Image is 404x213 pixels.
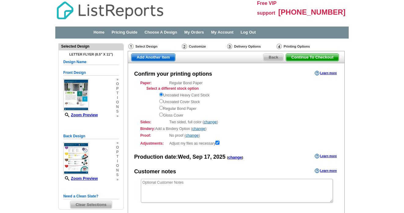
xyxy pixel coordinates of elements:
strong: Bindery: [140,127,155,131]
span: Back [263,54,283,61]
div: Printing Options [276,43,329,51]
strong: Select a different stock option [146,86,199,91]
span: Continue To Checkout [286,54,339,61]
span: o [116,82,119,86]
div: Two sided, full color ( ) [140,119,332,125]
span: » [116,114,119,118]
a: Pricing Guide [112,30,138,34]
span: 2025 [213,154,226,160]
span: Wed, [178,154,191,160]
span: o [116,164,119,168]
span: Clear Selections [70,201,112,208]
h4: Letter Flyer (8.5" x 11") [63,52,119,56]
span: Add Another Item [131,54,175,61]
span: s [116,109,119,114]
a: Choose A Design [145,30,177,34]
span: s [116,173,119,177]
h5: Design Name [63,59,119,65]
strong: Paper: [140,80,167,86]
span: p [116,86,119,91]
span: Sep [193,154,203,160]
span: 17, [204,154,212,160]
span: o [116,100,119,105]
span: n [116,168,119,173]
div: Uncoated Heavy Card Stock Uncoated Cover Stock Regular Bond Paper Gloss Cover [159,91,332,118]
span: [PHONE_NUMBER] [278,8,346,16]
a: Learn more [315,154,337,159]
img: small-thumb.jpg [63,79,89,111]
div: Select Design [128,43,181,51]
h5: Front Design [63,70,119,76]
div: Customize [181,43,226,49]
img: Customize [182,44,187,49]
span: t [116,154,119,159]
div: Regular Bond Paper [140,80,332,118]
div: Production date: [134,153,243,161]
span: i [116,96,119,100]
a: Learn more [315,71,337,76]
span: » [116,177,119,182]
strong: Adjustments: [140,141,167,146]
a: Add Another Item [131,53,175,61]
a: Zoom Preview [63,113,98,117]
span: o [116,145,119,150]
span: Free VIP support [257,1,277,16]
img: Printing Options & Summary [277,44,282,49]
a: Back [263,53,284,61]
a: My Orders [184,30,204,34]
div: Add a Bindery Option ( ) [140,126,332,132]
span: » [116,141,119,145]
strong: Proof: [140,133,167,138]
div: Adjust my files as necessary [140,139,332,146]
span: p [116,150,119,154]
img: Select Design [128,44,134,49]
span: i [116,159,119,164]
a: Home [94,30,105,34]
div: Confirm your printing options [134,70,212,78]
span: n [116,105,119,109]
div: No proof ( ) [140,133,332,138]
h5: Back Design [63,133,119,139]
a: change [185,133,199,138]
span: » [116,77,119,82]
h5: Need a Clean Slate? [63,193,119,199]
a: change [204,120,217,124]
a: Learn more [315,168,337,173]
span: ( ) [227,156,243,159]
a: change [228,155,242,160]
strong: Sides: [140,119,167,125]
span: t [116,91,119,96]
img: small-thumb.jpg [63,142,89,175]
div: Customer notes [134,168,176,176]
a: My Account [211,30,233,34]
div: Delivery Options [226,43,276,51]
img: Delivery Options [227,44,232,49]
div: Selected Design [59,44,123,49]
a: change [192,126,205,131]
a: Log Out [241,30,256,34]
a: Zoom Preview [63,176,98,181]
